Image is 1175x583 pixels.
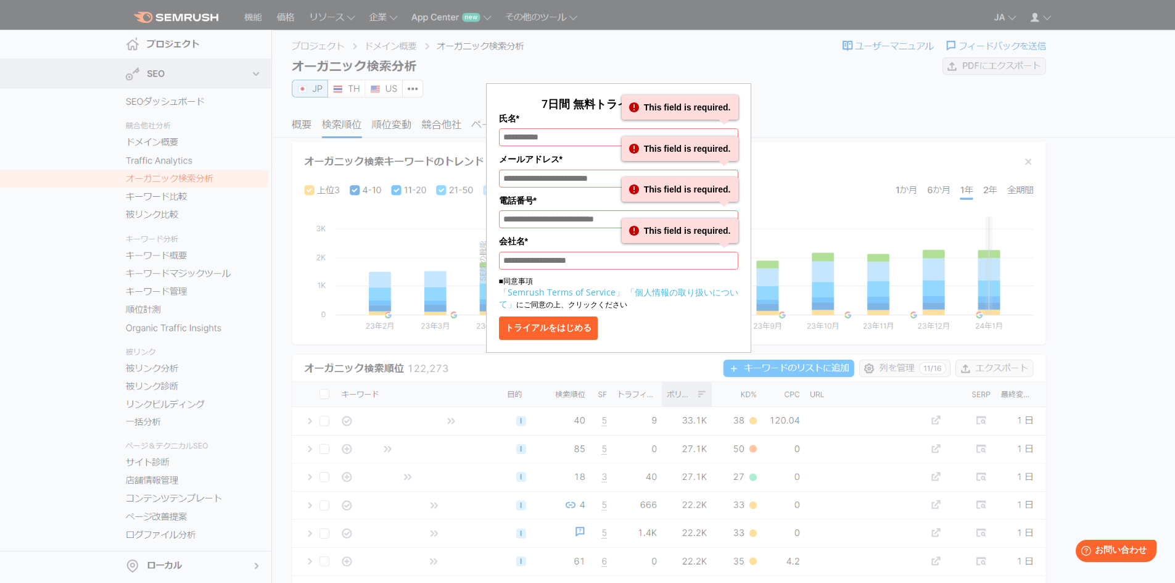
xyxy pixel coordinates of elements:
label: メールアドレス* [499,152,738,166]
div: This field is required. [622,177,738,202]
iframe: Help widget launcher [1065,535,1161,569]
a: 「Semrush Terms of Service」 [499,286,624,298]
p: ■同意事項 にご同意の上、クリックください [499,276,738,310]
button: トライアルをはじめる [499,316,598,340]
div: This field is required. [622,95,738,120]
a: 「個人情報の取り扱いについて」 [499,286,738,310]
span: 7日間 無料トライアルを開始！ [542,96,695,111]
div: This field is required. [622,218,738,243]
div: This field is required. [622,136,738,161]
label: 電話番号* [499,194,738,207]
